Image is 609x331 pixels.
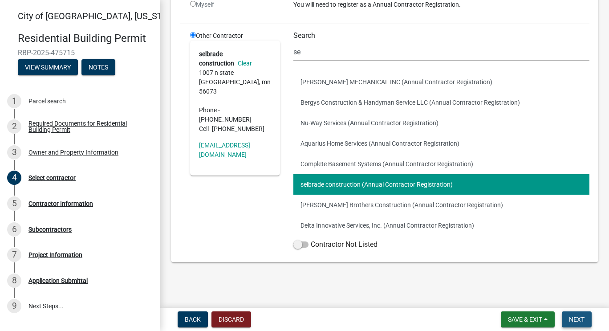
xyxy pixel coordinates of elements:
button: Save & Exit [501,311,555,327]
span: Next [569,316,585,323]
div: Parcel search [28,98,66,104]
button: Complete Basement Systems (Annual Contractor Registration) [293,154,589,174]
span: City of [GEOGRAPHIC_DATA], [US_STATE] [18,11,180,21]
button: [PERSON_NAME] MECHANICAL INC (Annual Contractor Registration) [293,72,589,92]
wm-modal-confirm: Summary [18,64,78,71]
button: Nu-Way Services (Annual Contractor Registration) [293,113,589,133]
div: 9 [7,299,21,313]
div: Owner and Property Information [28,149,118,155]
div: Select contractor [28,175,76,181]
label: Search [293,32,315,39]
div: 3 [7,145,21,159]
address: 1007 n state [GEOGRAPHIC_DATA], mn 56073 [199,49,271,134]
div: 6 [7,222,21,237]
div: Subcontractors [28,226,72,233]
input: Search... [293,43,589,61]
div: 5 [7,196,21,211]
div: Project Information [28,252,82,258]
button: [PERSON_NAME] Brothers Construction (Annual Contractor Registration) [293,195,589,215]
button: Notes [81,59,115,75]
button: selbrade construction (Annual Contractor Registration) [293,174,589,195]
strong: selbrade construction [199,50,234,67]
button: Bergys Construction & Handyman Service LLC (Annual Contractor Registration) [293,92,589,113]
abbr: Phone - [199,106,220,114]
div: 8 [7,274,21,288]
span: Back [185,316,201,323]
div: Application Submittal [28,278,88,284]
span: RBP-2025-475715 [18,49,142,57]
div: 4 [7,171,21,185]
button: View Summary [18,59,78,75]
div: 7 [7,248,21,262]
button: Next [562,311,592,327]
button: Aquarius Home Services (Annual Contractor Registration) [293,133,589,154]
button: Back [178,311,208,327]
h4: Residential Building Permit [18,32,153,45]
span: [PHONE_NUMBER] [212,125,264,132]
a: [EMAIL_ADDRESS][DOMAIN_NAME] [199,142,250,158]
wm-modal-confirm: Notes [81,64,115,71]
span: Save & Exit [508,316,542,323]
div: Other Contractor [183,31,287,253]
div: Required Documents for Residential Building Permit [28,120,146,133]
div: 1 [7,94,21,108]
a: Clear [234,60,252,67]
button: Discard [211,311,251,327]
span: [PHONE_NUMBER] [199,116,252,123]
div: Contractor Information [28,200,93,207]
label: Contractor Not Listed [293,239,378,250]
div: 2 [7,119,21,134]
abbr: Cell - [199,125,212,132]
button: Delta Innovative Services, Inc. (Annual Contractor Registration) [293,215,589,236]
